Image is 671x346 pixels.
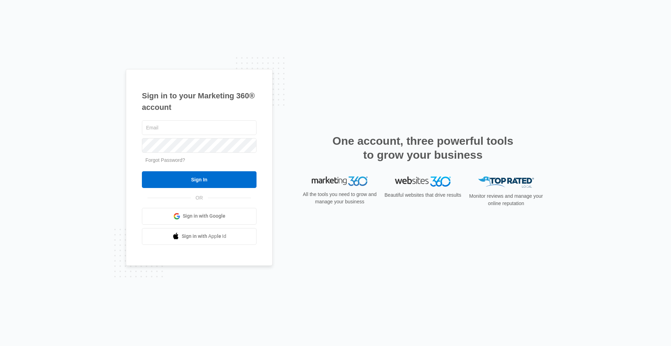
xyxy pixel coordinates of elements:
[145,157,185,163] a: Forgot Password?
[142,120,257,135] input: Email
[191,194,208,202] span: OR
[183,212,225,220] span: Sign in with Google
[142,90,257,113] h1: Sign in to your Marketing 360® account
[142,171,257,188] input: Sign In
[467,193,545,207] p: Monitor reviews and manage your online reputation
[182,233,226,240] span: Sign in with Apple Id
[312,176,368,186] img: Marketing 360
[330,134,515,162] h2: One account, three powerful tools to grow your business
[142,228,257,245] a: Sign in with Apple Id
[478,176,534,188] img: Top Rated Local
[395,176,451,187] img: Websites 360
[301,191,379,205] p: All the tools you need to grow and manage your business
[384,191,462,199] p: Beautiful websites that drive results
[142,208,257,225] a: Sign in with Google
